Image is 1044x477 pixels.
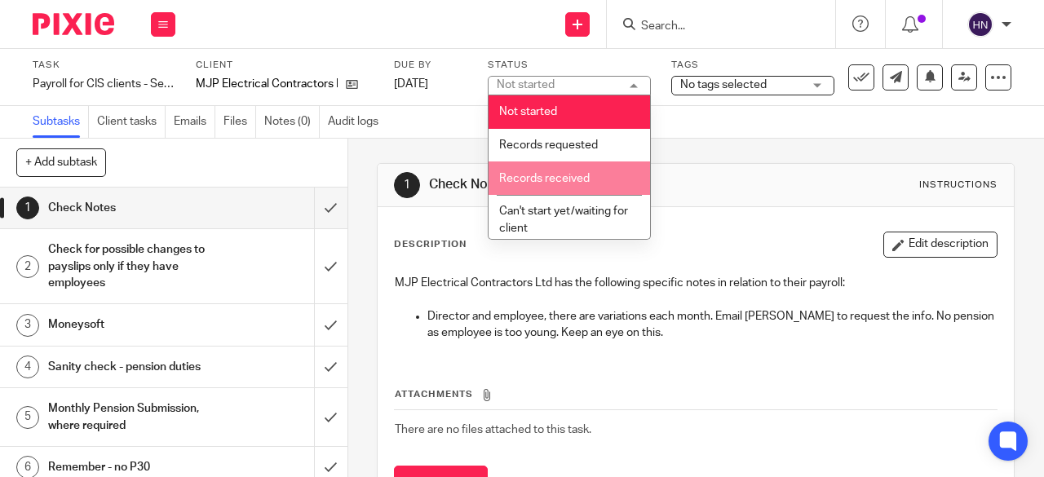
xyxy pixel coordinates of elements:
div: 1 [16,197,39,219]
label: Tags [671,59,834,72]
a: Audit logs [328,106,387,138]
div: 2 [16,255,39,278]
a: Emails [174,106,215,138]
label: Task [33,59,175,72]
h1: Monthly Pension Submission, where required [48,396,215,438]
img: svg%3E [967,11,993,38]
h1: Check for possible changes to payslips only if they have employees [48,237,215,295]
div: 5 [16,406,39,429]
input: Search [639,20,786,34]
a: Notes (0) [264,106,320,138]
button: Edit description [883,232,998,258]
div: 3 [16,314,39,337]
h1: Sanity check - pension duties [48,355,215,379]
img: Pixie [33,13,114,35]
label: Due by [394,59,467,72]
p: Director and employee, there are variations each month. Email [PERSON_NAME] to request the info. ... [427,308,997,342]
h1: Check Notes [429,176,731,193]
div: Instructions [919,179,998,192]
span: Can't start yet/waiting for client [499,205,628,234]
label: Status [488,59,651,72]
span: [DATE] [394,78,428,90]
p: MJP Electrical Contractors Ltd [196,76,338,92]
span: Not started [499,106,557,117]
p: Description [394,238,467,251]
div: 1 [394,172,420,198]
span: No tags selected [680,79,767,91]
div: Not started [497,79,555,91]
a: Files [223,106,256,138]
button: + Add subtask [16,148,106,176]
span: Records received [499,173,590,184]
a: Client tasks [97,106,166,138]
label: Client [196,59,374,72]
span: There are no files attached to this task. [395,424,591,435]
h1: Check Notes [48,196,215,220]
h1: Moneysoft [48,312,215,337]
a: Subtasks [33,106,89,138]
p: MJP Electrical Contractors Ltd has the following specific notes in relation to their payroll: [395,275,997,291]
div: 4 [16,356,39,378]
span: Records requested [499,139,598,151]
span: Attachments [395,390,473,399]
div: Payroll for CIS clients - September [33,76,175,92]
